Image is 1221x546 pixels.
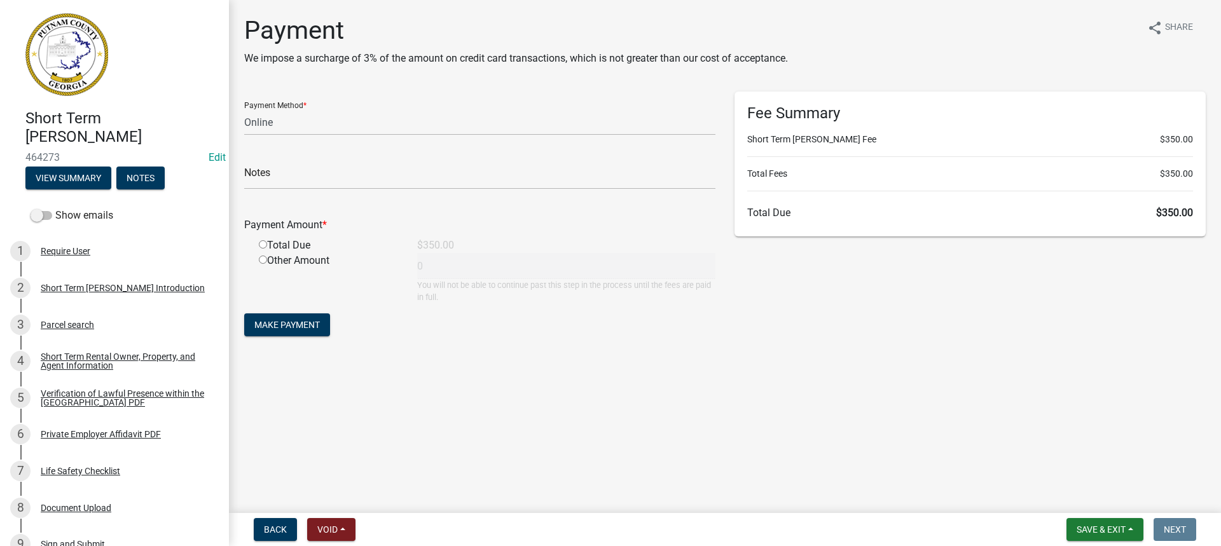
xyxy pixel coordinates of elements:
[1137,15,1203,40] button: shareShare
[249,238,408,253] div: Total Due
[1066,518,1143,541] button: Save & Exit
[307,518,355,541] button: Void
[10,315,31,335] div: 3
[317,524,338,535] span: Void
[1160,133,1193,146] span: $350.00
[1164,524,1186,535] span: Next
[209,151,226,163] a: Edit
[1077,524,1126,535] span: Save & Exit
[41,503,111,512] div: Document Upload
[244,51,788,66] p: We impose a surcharge of 3% of the amount on credit card transactions, which is not greater than ...
[209,151,226,163] wm-modal-confirm: Edit Application Number
[25,174,111,184] wm-modal-confirm: Summary
[41,352,209,370] div: Short Term Rental Owner, Property, and Agent Information
[10,498,31,518] div: 8
[25,109,219,146] h4: Short Term [PERSON_NAME]
[10,351,31,371] div: 4
[25,151,203,163] span: 464273
[41,320,94,329] div: Parcel search
[25,13,108,96] img: Putnam County, Georgia
[747,167,1193,181] li: Total Fees
[41,467,120,475] div: Life Safety Checklist
[116,167,165,189] button: Notes
[31,208,113,223] label: Show emails
[1165,20,1193,36] span: Share
[254,320,320,330] span: Make Payment
[249,253,408,303] div: Other Amount
[10,461,31,481] div: 7
[10,241,31,261] div: 1
[41,283,205,292] div: Short Term [PERSON_NAME] Introduction
[41,430,161,439] div: Private Employer Affidavit PDF
[244,313,330,336] button: Make Payment
[1147,20,1162,36] i: share
[41,247,90,256] div: Require User
[235,217,725,233] div: Payment Amount
[10,278,31,298] div: 2
[10,424,31,444] div: 6
[264,524,287,535] span: Back
[10,388,31,408] div: 5
[116,174,165,184] wm-modal-confirm: Notes
[747,133,1193,146] li: Short Term [PERSON_NAME] Fee
[1156,207,1193,219] span: $350.00
[1154,518,1196,541] button: Next
[25,167,111,189] button: View Summary
[244,15,788,46] h1: Payment
[747,207,1193,219] h6: Total Due
[1160,167,1193,181] span: $350.00
[747,104,1193,123] h6: Fee Summary
[254,518,297,541] button: Back
[41,389,209,407] div: Verification of Lawful Presence within the [GEOGRAPHIC_DATA] PDF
